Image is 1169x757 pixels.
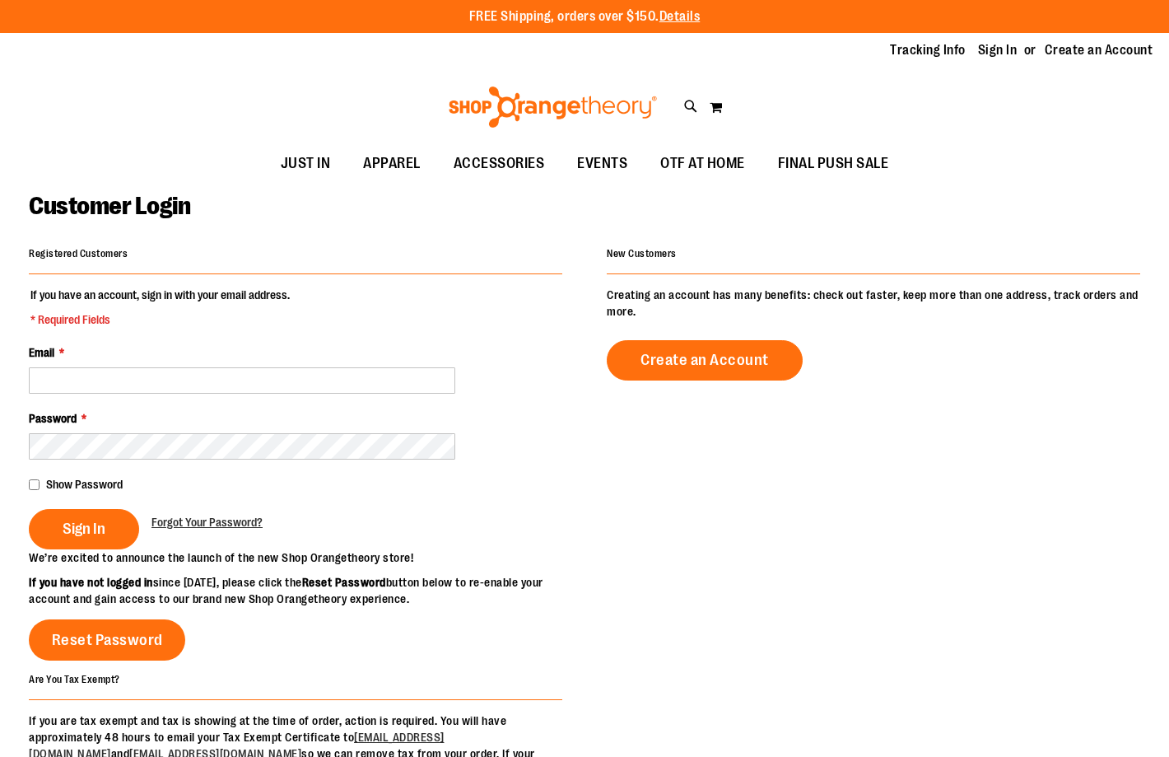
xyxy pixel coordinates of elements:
[890,41,966,59] a: Tracking Info
[63,520,105,538] span: Sign In
[29,673,120,685] strong: Are You Tax Exempt?
[607,248,677,259] strong: New Customers
[29,509,139,549] button: Sign In
[29,576,153,589] strong: If you have not logged in
[978,41,1018,59] a: Sign In
[29,192,190,220] span: Customer Login
[29,574,584,607] p: since [DATE], please click the button below to re-enable your account and gain access to our bran...
[29,549,584,566] p: We’re excited to announce the launch of the new Shop Orangetheory store!
[29,287,291,328] legend: If you have an account, sign in with your email address.
[469,7,701,26] p: FREE Shipping, orders over $150.
[52,631,163,649] span: Reset Password
[640,351,769,369] span: Create an Account
[30,311,290,328] span: * Required Fields
[454,145,545,182] span: ACCESSORIES
[151,514,263,530] a: Forgot Your Password?
[659,9,701,24] a: Details
[46,478,123,491] span: Show Password
[1045,41,1153,59] a: Create an Account
[29,412,77,425] span: Password
[778,145,889,182] span: FINAL PUSH SALE
[302,576,386,589] strong: Reset Password
[607,287,1140,320] p: Creating an account has many benefits: check out faster, keep more than one address, track orders...
[660,145,745,182] span: OTF AT HOME
[363,145,421,182] span: APPAREL
[29,619,185,661] a: Reset Password
[151,516,263,529] span: Forgot Your Password?
[607,340,803,381] a: Create an Account
[446,86,659,128] img: Shop Orangetheory
[29,248,128,259] strong: Registered Customers
[577,145,627,182] span: EVENTS
[281,145,331,182] span: JUST IN
[29,346,54,359] span: Email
